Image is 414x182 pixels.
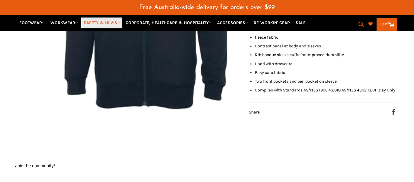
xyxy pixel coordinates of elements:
a: WORKWEAR [48,18,80,28]
li: Contrast panel at body and sleeves [255,43,397,49]
a: FOOTWEAR [17,18,47,28]
li: Rib basque sleeve cuffs for improved durability [255,52,397,58]
li: fleece fabric [255,34,397,40]
li: Two front pockets and pen pocket on sleeve [255,78,397,84]
a: ACCESSORIES [215,18,250,28]
li: Easy care fabric [255,70,397,75]
span: Share [249,110,260,115]
a: Cart [377,18,397,31]
a: CORPORATE, HEALTHCARE & HOSPITALITY [123,18,214,28]
a: SAFETY & HI VIS [81,18,122,28]
button: Join the community! [15,163,55,168]
a: RE-WORKIN' GEAR [251,18,292,28]
li: Hood with drawcord [255,61,397,67]
span: Free Australia-wide delivery for orders over $99 [139,4,275,11]
li: Complies with Standards AS/NZS 1906.4:2010 AS/NZS 4602.1:2011 Day Only [255,87,397,93]
a: SALE [293,18,308,28]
